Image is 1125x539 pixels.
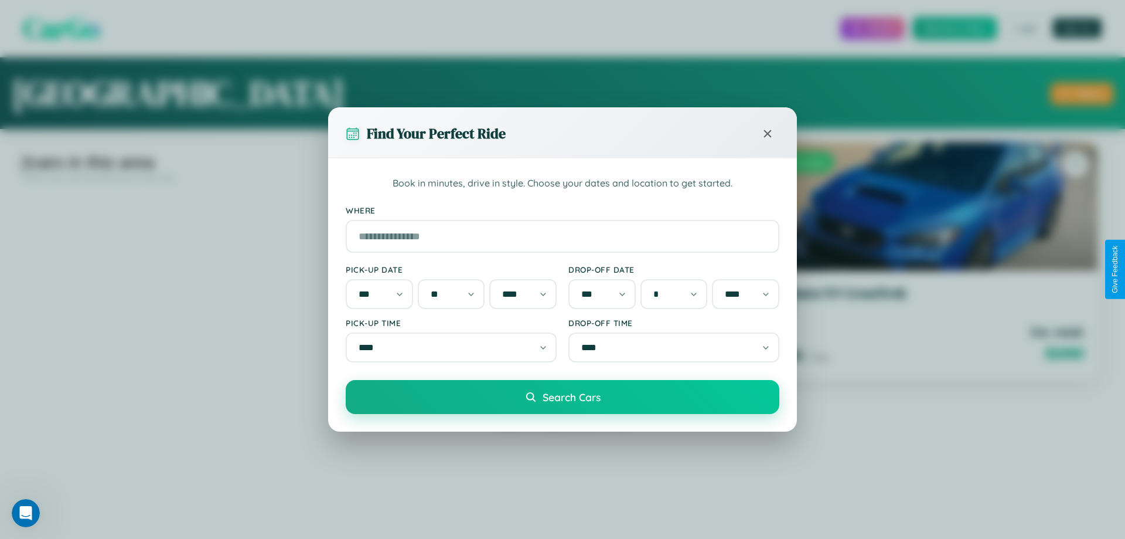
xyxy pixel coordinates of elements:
[346,380,779,414] button: Search Cars
[346,205,779,215] label: Where
[346,176,779,191] p: Book in minutes, drive in style. Choose your dates and location to get started.
[346,265,557,274] label: Pick-up Date
[568,318,779,328] label: Drop-off Time
[568,265,779,274] label: Drop-off Date
[367,124,506,143] h3: Find Your Perfect Ride
[346,318,557,328] label: Pick-up Time
[543,391,601,404] span: Search Cars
